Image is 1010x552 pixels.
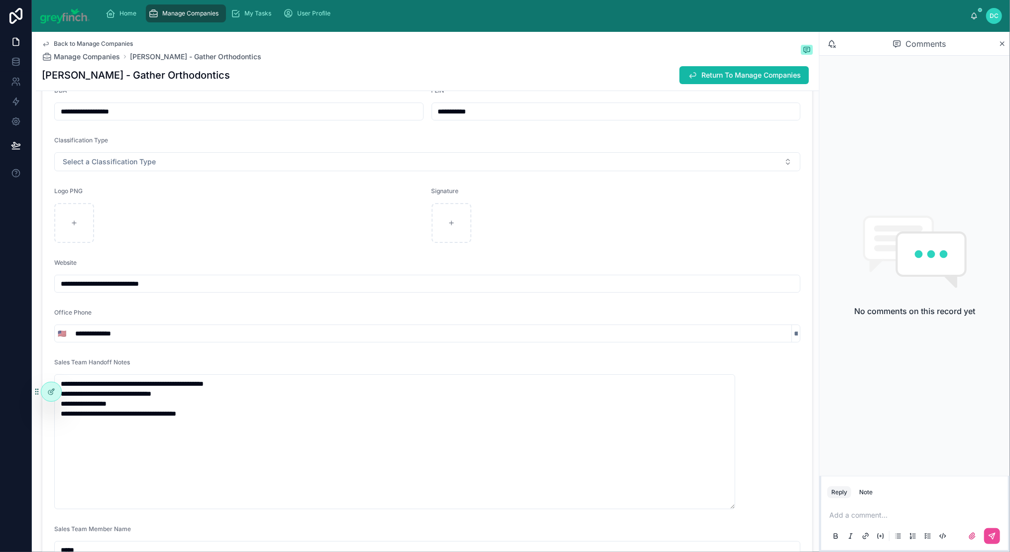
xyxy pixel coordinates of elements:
[42,52,120,62] a: Manage Companies
[54,136,108,144] span: Classification Type
[859,488,873,496] div: Note
[679,66,809,84] button: Return To Manage Companies
[58,329,66,338] span: 🇺🇸
[103,4,144,22] a: Home
[432,187,459,195] span: Signature
[905,38,946,50] span: Comments
[42,68,230,82] h1: [PERSON_NAME] - Gather Orthodontics
[228,4,279,22] a: My Tasks
[98,2,971,24] div: scrollable content
[54,358,130,366] span: Sales Team Handoff Notes
[55,325,69,342] button: Select Button
[298,9,331,17] span: User Profile
[854,305,975,317] h2: No comments on this record yet
[42,40,133,48] a: Back to Manage Companies
[163,9,219,17] span: Manage Companies
[63,157,156,167] span: Select a Classification Type
[701,70,801,80] span: Return To Manage Companies
[146,4,226,22] a: Manage Companies
[120,9,137,17] span: Home
[827,486,851,498] button: Reply
[130,52,261,62] a: [PERSON_NAME] - Gather Orthodontics
[54,52,120,62] span: Manage Companies
[54,187,83,195] span: Logo PNG
[990,12,999,20] span: DC
[245,9,272,17] span: My Tasks
[40,8,90,24] img: App logo
[54,40,133,48] span: Back to Manage Companies
[54,309,92,316] span: Office Phone
[54,259,77,266] span: Website
[281,4,338,22] a: User Profile
[54,525,131,533] span: Sales Team Member Name
[855,486,877,498] button: Note
[54,152,800,171] button: Select Button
